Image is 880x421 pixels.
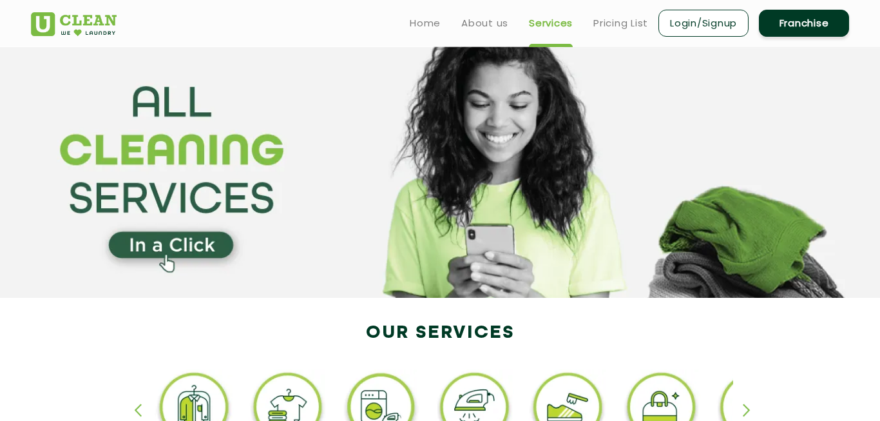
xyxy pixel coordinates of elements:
[31,12,117,36] img: UClean Laundry and Dry Cleaning
[658,10,749,37] a: Login/Signup
[461,15,508,31] a: About us
[529,15,573,31] a: Services
[593,15,648,31] a: Pricing List
[410,15,441,31] a: Home
[759,10,849,37] a: Franchise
